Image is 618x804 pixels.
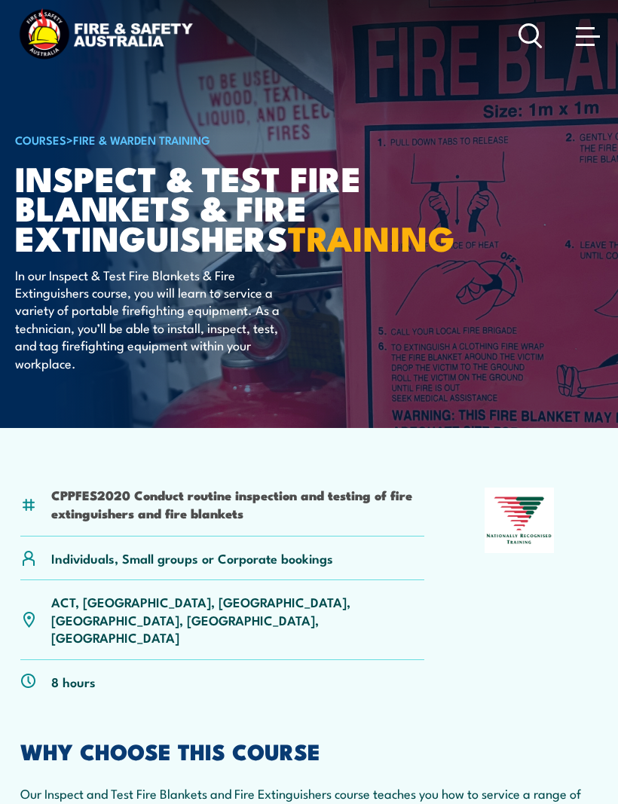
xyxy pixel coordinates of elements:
li: CPPFES2020 Conduct routine inspection and testing of fire extinguishers and fire blankets [51,486,424,521]
p: 8 hours [51,673,96,690]
a: Fire & Warden Training [73,131,210,148]
h1: Inspect & Test Fire Blankets & Fire Extinguishers [15,163,387,251]
p: Individuals, Small groups or Corporate bookings [51,549,333,567]
h6: > [15,130,387,148]
p: ACT, [GEOGRAPHIC_DATA], [GEOGRAPHIC_DATA], [GEOGRAPHIC_DATA], [GEOGRAPHIC_DATA], [GEOGRAPHIC_DATA] [51,593,424,646]
strong: TRAINING [288,211,455,263]
img: Nationally Recognised Training logo. [485,488,554,553]
a: COURSES [15,131,66,148]
h2: WHY CHOOSE THIS COURSE [20,741,598,760]
p: In our Inspect & Test Fire Blankets & Fire Extinguishers course, you will learn to service a vari... [15,266,290,371]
